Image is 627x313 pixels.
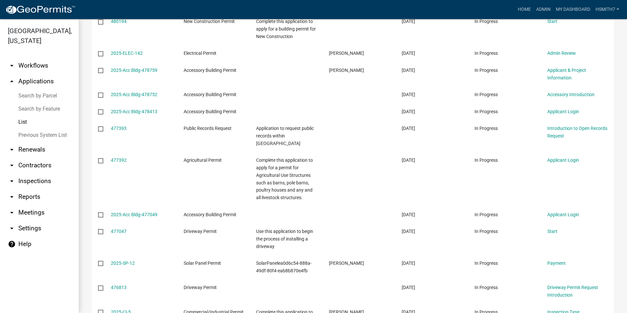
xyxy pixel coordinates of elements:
span: 09/11/2025 [402,261,415,266]
span: In Progress [475,51,498,56]
span: Application to request public records within Talbot County [256,126,314,146]
a: Accessory Introduction [547,92,595,97]
a: Applicant Login [547,157,579,163]
span: In Progress [475,68,498,73]
span: Public Records Request [184,126,232,131]
a: My Dashboard [553,3,593,16]
span: Accessory Building Permit [184,212,236,217]
span: In Progress [475,109,498,114]
span: Matthew Thomas Markham [329,261,364,266]
a: Applicant Login [547,109,579,114]
span: Complete this application to apply for a permit for Agricultural Use Structures such as barns, po... [256,157,313,200]
a: Applicant & Project Information [547,68,586,80]
i: arrow_drop_down [8,224,16,232]
span: SolarPanelea0d6c54-888a-49df-80f4-eab8b870e4fb [256,261,312,273]
span: In Progress [475,126,498,131]
a: Driveway Permit Request Introduction [547,285,598,298]
span: 09/16/2025 [402,51,415,56]
i: arrow_drop_up [8,77,16,85]
span: Benjamin Conrad Lecomte [329,51,364,56]
span: 09/15/2025 [402,109,415,114]
i: arrow_drop_down [8,193,16,201]
a: 2025-SP-12 [111,261,135,266]
span: Driveway Permit [184,229,217,234]
i: arrow_drop_down [8,146,16,154]
span: Solar Panel Permit [184,261,221,266]
a: 480194 [111,19,127,24]
span: 09/15/2025 [402,92,415,97]
i: arrow_drop_down [8,209,16,217]
span: 09/11/2025 [402,212,415,217]
span: Christine Crawford [329,68,364,73]
a: 2025-ELEC-142 [111,51,143,56]
span: In Progress [475,157,498,163]
a: 2025-Acc Bldg-478752 [111,92,157,97]
span: 09/11/2025 [402,229,415,234]
span: In Progress [475,229,498,234]
span: Accessory Building Permit [184,68,236,73]
a: Applicant Login [547,212,579,217]
a: Start [547,229,557,234]
i: arrow_drop_down [8,177,16,185]
i: arrow_drop_down [8,161,16,169]
span: Complete this application to apply for a building permit for New Construction [256,19,316,39]
a: 476813 [111,285,127,290]
span: In Progress [475,92,498,97]
a: 2025-Acc Bldg-477049 [111,212,157,217]
a: Home [515,3,534,16]
a: 477392 [111,157,127,163]
a: Introduction to Open Records Request [547,126,607,138]
span: Accessory Building Permit [184,92,236,97]
a: Admin [534,3,553,16]
span: Electrical Permit [184,51,216,56]
a: 2025-Acc Bldg-478413 [111,109,157,114]
span: In Progress [475,212,498,217]
a: 2025-Acc Bldg-478759 [111,68,157,73]
a: hsmith7 [593,3,622,16]
i: help [8,240,16,248]
span: In Progress [475,19,498,24]
span: In Progress [475,261,498,266]
span: 09/11/2025 [402,157,415,163]
span: New Construction Permit [184,19,235,24]
span: Accessory Building Permit [184,109,236,114]
a: 477047 [111,229,127,234]
span: Use this application to begin the process of installing a driveway [256,229,313,249]
a: 477393 [111,126,127,131]
a: Admin Review [547,51,576,56]
span: 09/15/2025 [402,68,415,73]
span: 09/10/2025 [402,285,415,290]
a: Start [547,19,557,24]
span: 09/18/2025 [402,19,415,24]
span: In Progress [475,285,498,290]
i: arrow_drop_down [8,62,16,70]
span: 09/11/2025 [402,126,415,131]
span: Driveway Permit [184,285,217,290]
a: Payment [547,261,566,266]
span: Agricultural Permit [184,157,222,163]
